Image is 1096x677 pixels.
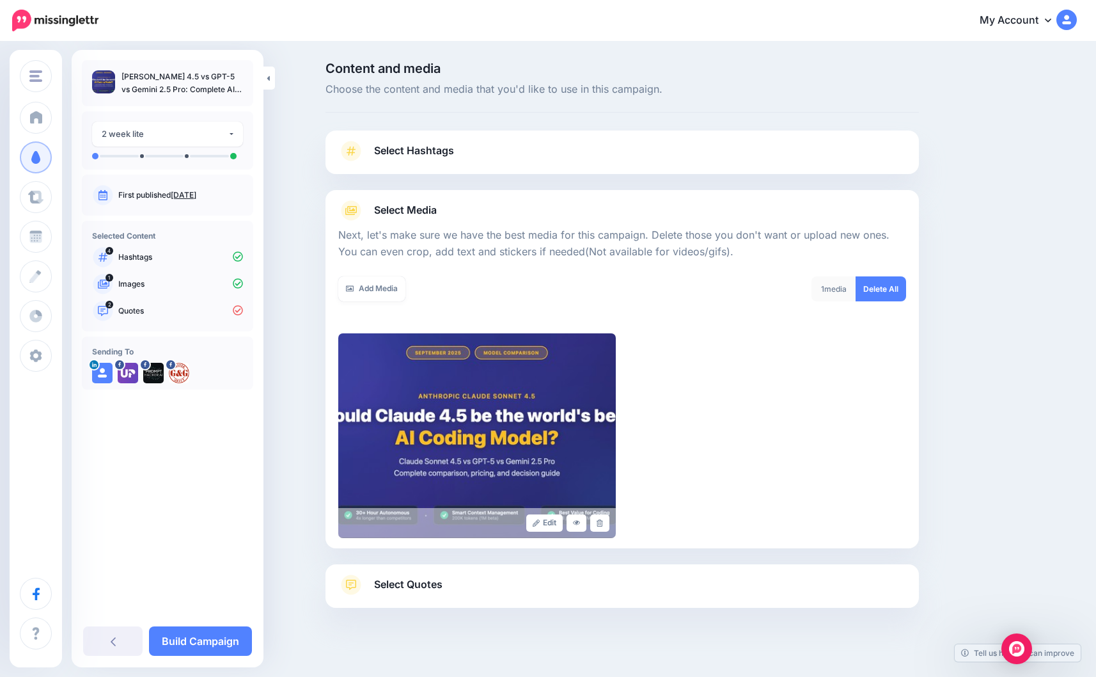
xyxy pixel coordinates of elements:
[92,122,243,147] button: 2 week lite
[325,62,919,75] span: Content and media
[102,127,228,141] div: 2 week lite
[526,514,563,532] a: Edit
[29,70,42,82] img: menu.png
[12,10,98,31] img: Missinglettr
[338,575,906,608] a: Select Quotes
[338,221,906,538] div: Select Media
[325,81,919,98] span: Choose the content and media that you'd like to use in this campaign.
[121,70,243,96] p: [PERSON_NAME] 4.5 vs GPT-5 vs Gemini 2.5 Pro: Complete AI Model Comparison 2025
[338,141,906,174] a: Select Hashtags
[143,363,164,383] img: 555648131_725193507205823_1790136724247220184_n-bsa155060.jpg
[92,231,243,241] h4: Selected Content
[118,363,138,383] img: 279765530_391148556206650_5988391803870473688_n-bsa155059.jpg
[140,154,144,158] li: A post will be sent on day 1
[967,5,1077,36] a: My Account
[955,644,1081,662] a: Tell us how we can improve
[118,189,243,201] p: First published
[92,347,243,356] h4: Sending To
[106,301,113,308] span: 2
[856,276,906,301] a: Delete All
[374,576,442,593] span: Select Quotes
[338,227,906,260] p: Next, let's make sure we have the best media for this campaign. Delete those you don't want or up...
[821,284,824,294] span: 1
[185,154,189,158] li: A post will be sent on day 6
[118,278,243,290] p: Images
[1001,633,1032,664] div: Open Intercom Messenger
[92,363,113,383] img: user_default_image.png
[338,333,616,538] img: d4b8e7f189810995264cc8a760ff4a92_large.jpg
[92,70,115,93] img: d4b8e7f189810995264cc8a760ff4a92_thumb.jpg
[169,363,189,383] img: 301506895_432118855609369_6165921687913003872_n-bsa155062.png
[338,200,906,221] a: Select Media
[118,305,243,317] p: Quotes
[106,274,113,282] span: 1
[230,153,237,159] li: A post will be sent on day 14
[92,153,98,159] li: A post will be sent on day 0
[106,247,113,255] span: 4
[171,190,196,200] a: [DATE]
[374,142,454,159] span: Select Hashtags
[338,276,405,301] a: Add Media
[811,276,856,301] div: media
[374,202,437,219] span: Select Media
[118,251,243,263] p: Hashtags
